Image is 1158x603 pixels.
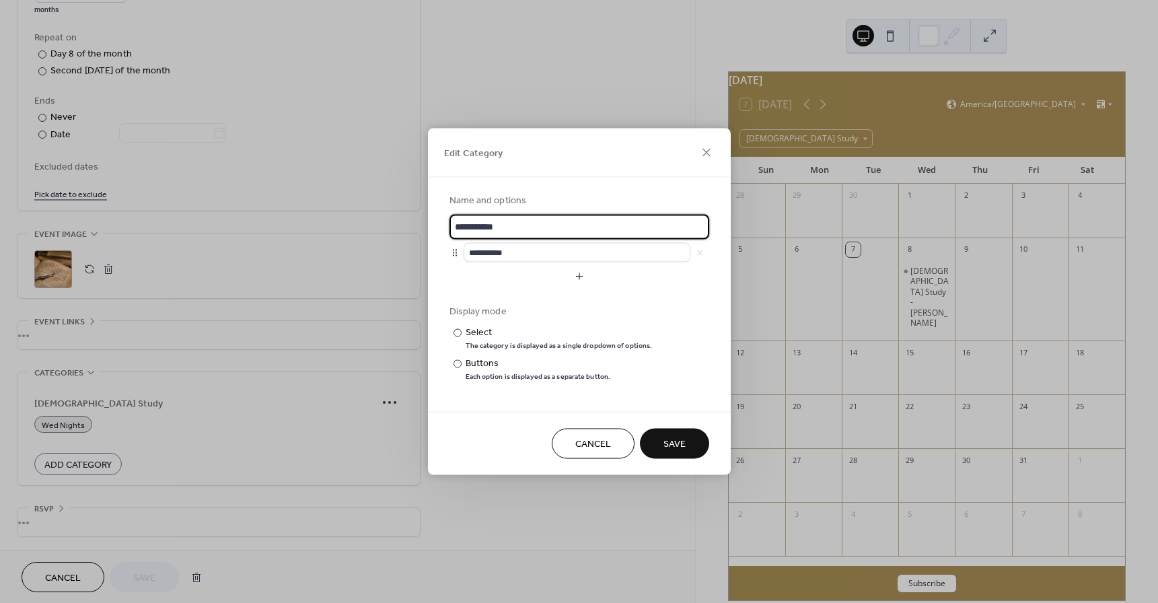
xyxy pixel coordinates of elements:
span: Edit Category [444,147,503,161]
span: Save [663,437,686,452]
button: Cancel [552,429,635,459]
div: Select [466,326,650,340]
span: Cancel [575,437,611,452]
div: Name and options [449,194,707,208]
div: Buttons [466,357,608,371]
div: Display mode [449,305,707,319]
button: Save [640,429,709,459]
div: The category is displayed as a single dropdown of options. [466,341,653,351]
div: Each option is displayed as a separate button. [466,372,611,382]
